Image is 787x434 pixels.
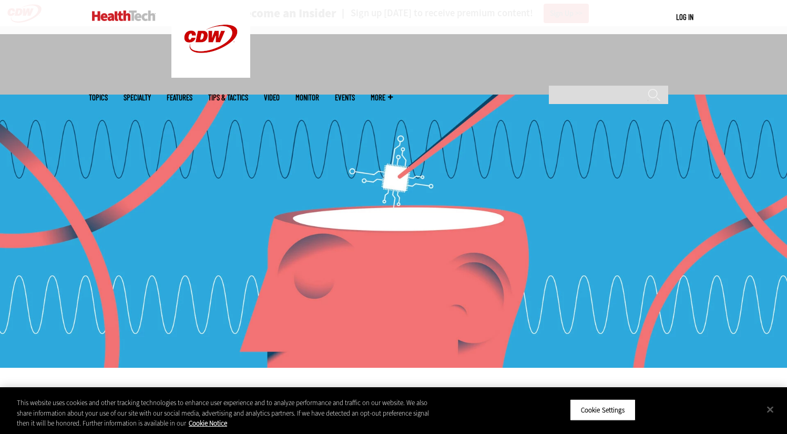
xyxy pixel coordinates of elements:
button: Cookie Settings [570,399,636,421]
a: Tips & Tactics [208,94,248,101]
div: User menu [676,12,693,23]
a: Video [264,94,280,101]
span: More [371,94,393,101]
img: Home [92,11,156,21]
a: Events [335,94,355,101]
a: Features [167,94,192,101]
a: More information about your privacy [189,419,227,428]
a: Log in [676,12,693,22]
div: This website uses cookies and other tracking technologies to enhance user experience and to analy... [17,398,433,429]
a: MonITor [295,94,319,101]
button: Close [759,398,782,421]
span: Specialty [124,94,151,101]
span: Topics [89,94,108,101]
a: CDW [171,69,250,80]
